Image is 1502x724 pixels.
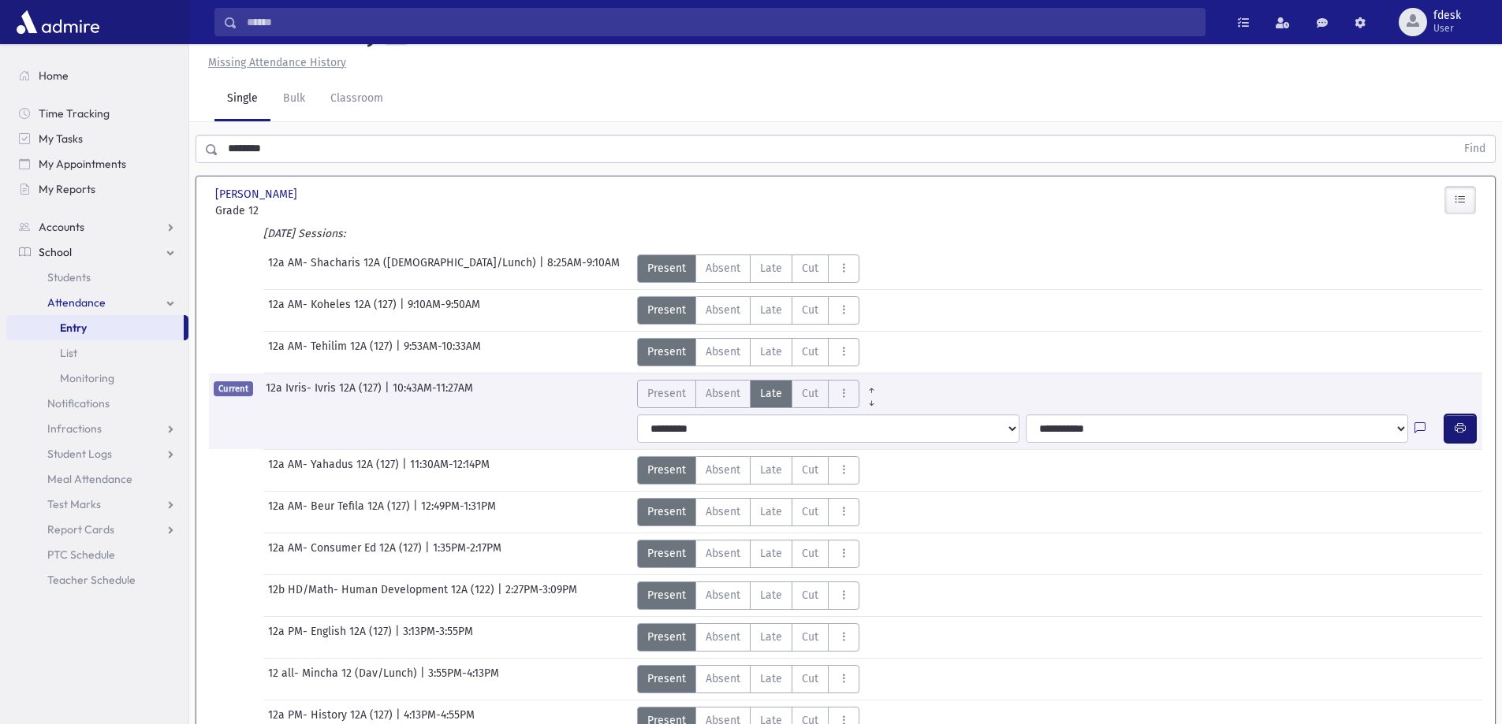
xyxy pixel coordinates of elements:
[6,126,188,151] a: My Tasks
[408,296,480,325] span: 9:10AM-9:50AM
[760,343,782,360] span: Late
[60,346,77,360] span: List
[637,540,859,568] div: AttTypes
[47,472,132,486] span: Meal Attendance
[6,214,188,239] a: Accounts
[420,665,428,693] span: |
[637,254,859,283] div: AttTypes
[395,623,403,652] span: |
[637,380,884,408] div: AttTypes
[266,380,385,408] span: 12a Ivris- Ivris 12A (127)
[268,254,539,283] span: 12a AM- Shacharis 12A ([DEMOGRAPHIC_DATA]/Lunch)
[802,545,818,562] span: Cut
[6,567,188,592] a: Teacher Schedule
[6,176,188,202] a: My Reports
[706,462,740,478] span: Absent
[706,545,740,562] span: Absent
[268,296,400,325] span: 12a AM- Koheles 12A (127)
[270,77,318,121] a: Bulk
[268,623,395,652] span: 12a PM- English 12A (127)
[6,63,188,88] a: Home
[39,132,83,146] span: My Tasks
[47,548,115,562] span: PTC Schedule
[385,380,393,408] span: |
[6,340,188,366] a: List
[647,260,686,277] span: Present
[6,517,188,542] a: Report Cards
[402,456,410,485] span: |
[802,503,818,520] span: Cut
[39,69,69,83] span: Home
[706,302,740,318] span: Absent
[637,623,859,652] div: AttTypes
[1433,22,1461,35] span: User
[539,254,547,283] span: |
[13,6,103,38] img: AdmirePro
[268,456,402,485] span: 12a AM- Yahadus 12A (127)
[498,581,505,610] span: |
[428,665,499,693] span: 3:55PM-4:13PM
[637,338,859,366] div: AttTypes
[637,296,859,325] div: AttTypes
[637,456,859,485] div: AttTypes
[706,629,740,645] span: Absent
[39,106,110,121] span: Time Tracking
[706,670,740,687] span: Absent
[413,498,421,526] span: |
[760,503,782,520] span: Late
[760,260,782,277] span: Late
[647,670,686,687] span: Present
[47,295,106,310] span: Attendance
[47,421,102,436] span: Infractions
[393,380,473,408] span: 10:43AM-11:27AM
[706,260,740,277] span: Absent
[215,186,300,202] span: [PERSON_NAME]
[47,270,91,284] span: Students
[318,77,396,121] a: Classroom
[6,315,184,340] a: Entry
[647,462,686,478] span: Present
[760,385,782,402] span: Late
[802,385,818,402] span: Cut
[6,366,188,391] a: Monitoring
[6,466,188,492] a: Meal Attendance
[268,498,413,526] span: 12a AM- Beur Tefila 12A (127)
[214,381,253,396] span: Current
[706,343,740,360] span: Absent
[760,545,782,562] span: Late
[202,56,346,69] a: Missing Attendance History
[637,498,859,526] div: AttTypes
[39,182,95,196] span: My Reports
[47,522,114,537] span: Report Cards
[47,573,136,587] span: Teacher Schedule
[6,239,188,265] a: School
[760,462,782,478] span: Late
[802,302,818,318] span: Cut
[6,391,188,416] a: Notifications
[421,498,496,526] span: 12:49PM-1:31PM
[396,338,404,366] span: |
[802,587,818,603] span: Cut
[6,101,188,126] a: Time Tracking
[802,670,818,687] span: Cut
[215,202,412,219] span: Grade 12
[760,629,782,645] span: Late
[6,542,188,567] a: PTC Schedule
[637,665,859,693] div: AttTypes
[802,462,818,478] span: Cut
[268,338,396,366] span: 12a AM- Tehilim 12A (127)
[6,151,188,176] a: My Appointments
[505,581,577,610] span: 2:27PM-3:09PM
[760,302,782,318] span: Late
[802,343,818,360] span: Cut
[760,587,782,603] span: Late
[268,540,425,568] span: 12a AM- Consumer Ed 12A (127)
[47,396,110,410] span: Notifications
[802,629,818,645] span: Cut
[268,665,420,693] span: 12 all- Mincha 12 (Dav/Lunch)
[647,302,686,318] span: Present
[425,540,433,568] span: |
[647,503,686,520] span: Present
[760,670,782,687] span: Late
[268,581,498,610] span: 12b HD/Math- Human Development 12A (122)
